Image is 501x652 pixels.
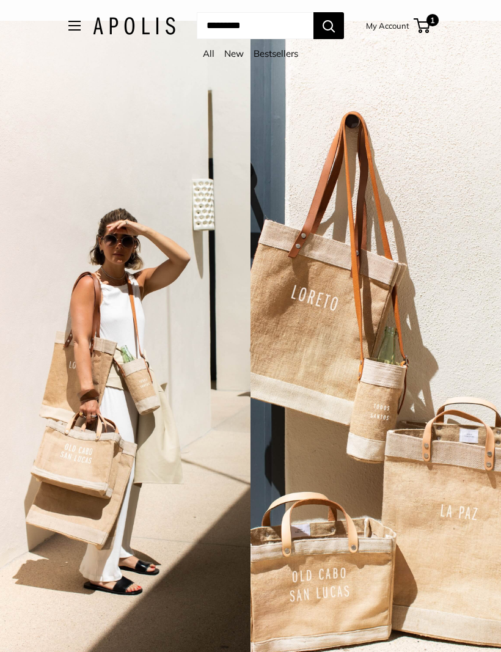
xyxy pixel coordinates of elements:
button: Search [313,12,344,39]
button: Open menu [68,21,81,31]
a: All [203,48,214,59]
a: New [224,48,244,59]
a: Bestsellers [254,48,298,59]
input: Search... [197,12,313,39]
a: My Account [366,18,409,33]
a: 1 [415,18,430,33]
span: 1 [426,14,439,26]
img: Apolis [93,17,175,35]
